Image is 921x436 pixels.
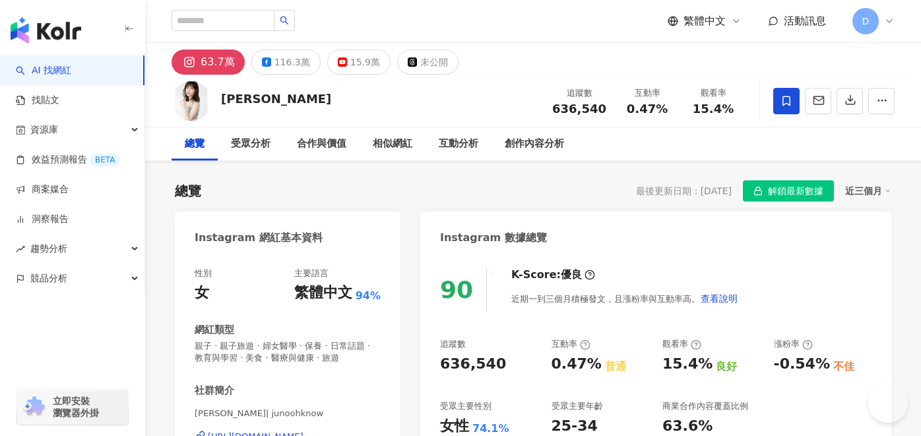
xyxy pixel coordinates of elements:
[195,231,323,245] div: Instagram 網紅基本資料
[274,53,310,71] div: 116.3萬
[30,115,58,145] span: 資源庫
[552,338,590,350] div: 互動率
[774,338,813,350] div: 漲粉率
[784,15,826,27] span: 活動訊息
[251,50,321,75] button: 116.3萬
[373,136,412,152] div: 相似網紅
[16,153,120,166] a: 效益預測報告BETA
[175,182,201,200] div: 總覽
[195,268,212,279] div: 性別
[472,421,509,436] div: 74.1%
[294,283,352,303] div: 繁體中文
[420,53,448,71] div: 未公開
[622,87,672,100] div: 互動率
[21,396,47,418] img: chrome extension
[172,81,211,121] img: KOL Avatar
[511,268,595,282] div: K-Score :
[195,340,381,364] span: 親子 · 親子旅遊 · 婦女醫學 · 保養 · 日常話題 · 教育與學習 · 美食 · 醫療與健康 · 旅遊
[833,359,854,374] div: 不佳
[439,136,478,152] div: 互動分析
[185,136,205,152] div: 總覽
[16,183,69,196] a: 商案媒合
[440,338,466,350] div: 追蹤數
[195,283,209,303] div: 女
[195,384,234,398] div: 社群簡介
[693,102,734,116] span: 15.4%
[16,244,25,254] span: rise
[505,136,564,152] div: 創作內容分析
[16,94,59,107] a: 找貼文
[30,234,67,264] span: 趨勢分析
[845,182,891,200] div: 近三個月
[768,181,823,202] span: 解鎖最新數據
[701,293,738,304] span: 查看說明
[195,408,381,419] span: [PERSON_NAME]| junoohknow
[195,323,234,337] div: 網紅類型
[552,354,602,375] div: 0.47%
[16,213,69,226] a: 洞察報告
[605,359,626,374] div: 普通
[16,64,71,77] a: searchAI 找網紅
[172,50,245,75] button: 63.7萬
[627,102,668,116] span: 0.47%
[327,50,391,75] button: 15.9萬
[683,14,726,28] span: 繁體中文
[552,102,606,116] span: 636,540
[662,338,701,350] div: 觀看率
[280,16,289,25] span: search
[552,400,603,412] div: 受眾主要年齡
[11,17,81,44] img: logo
[440,400,492,412] div: 受眾主要性別
[636,186,732,196] div: 最後更新日期：[DATE]
[716,359,737,374] div: 良好
[397,50,459,75] button: 未公開
[774,354,830,375] div: -0.54%
[440,231,547,245] div: Instagram 數據總覽
[662,354,713,375] div: 15.4%
[440,354,506,375] div: 636,540
[511,285,738,312] div: 近期一到三個月積極發文，且漲粉率與互動率高。
[552,87,606,100] div: 追蹤數
[743,180,834,201] button: 解鎖最新數據
[868,383,908,423] iframe: Help Scout Beacon - Open
[30,264,67,293] span: 競品分析
[662,400,748,412] div: 商業合作內容覆蓋比例
[297,136,346,152] div: 合作與價值
[688,87,738,100] div: 觀看率
[201,53,235,71] div: 63.7萬
[700,285,738,312] button: 查看說明
[294,268,329,279] div: 主要語言
[53,395,99,419] span: 立即安裝 瀏覽器外掛
[440,276,473,303] div: 90
[221,91,331,107] div: [PERSON_NAME]
[561,268,582,282] div: 優良
[231,136,270,152] div: 受眾分析
[862,14,870,28] span: D
[17,389,128,425] a: chrome extension立即安裝 瀏覽器外掛
[356,289,381,303] span: 94%
[350,53,380,71] div: 15.9萬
